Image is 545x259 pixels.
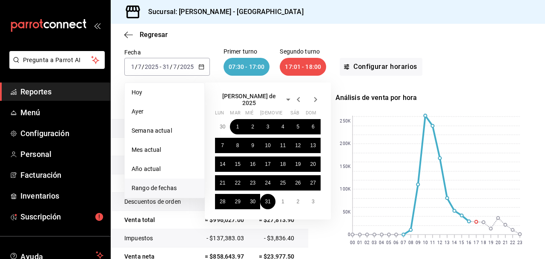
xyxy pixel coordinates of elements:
abbr: domingo [306,110,316,119]
abbr: jueves [260,110,310,119]
abbr: 1 de agosto de 2025 [281,199,284,205]
button: Configurar horarios [340,58,422,76]
text: 21 [503,240,508,245]
button: 9 de julio de 2025 [245,138,260,153]
abbr: 16 de julio de 2025 [250,161,255,167]
span: Personal [20,148,103,160]
abbr: 3 de agosto de 2025 [312,199,315,205]
abbr: 31 de julio de 2025 [265,199,270,205]
abbr: sábado [290,110,299,119]
text: 01 [357,240,362,245]
span: Rango de fechas [132,184,198,193]
button: 12 de julio de 2025 [290,138,305,153]
span: Menú [20,107,103,118]
text: 14 [452,240,457,245]
span: Inventarios [20,190,103,202]
p: Primer turno [224,48,270,54]
text: 11 [430,240,435,245]
text: 09 [416,240,421,245]
td: Venta bruta [111,156,195,174]
button: Regresar [124,31,168,39]
text: 03 [372,240,377,245]
td: Impuestos [111,229,195,248]
text: 07 [401,240,406,245]
abbr: martes [230,110,240,119]
abbr: 4 de julio de 2025 [281,124,284,130]
span: Pregunta a Parrot AI [23,56,92,65]
input: ---- [144,63,159,70]
abbr: 21 de julio de 2025 [220,180,225,186]
td: Venta total [111,211,195,229]
span: - [160,63,161,70]
td: - $46,534.90 [195,193,249,211]
abbr: 11 de julio de 2025 [280,142,286,148]
span: / [177,63,180,70]
span: / [142,63,144,70]
button: 19 de julio de 2025 [290,157,305,172]
span: / [135,63,138,70]
input: -- [162,63,170,70]
td: - $3,836.40 [249,229,308,248]
text: 15 [459,240,464,245]
button: 31 de julio de 2025 [260,194,275,209]
text: 20 [496,240,501,245]
button: 6 de julio de 2025 [306,119,321,134]
button: 20 de julio de 2025 [306,157,321,172]
span: Hoy [132,88,198,97]
span: Mes actual [132,145,198,154]
text: 04 [379,240,384,245]
abbr: 5 de julio de 2025 [296,124,299,130]
label: Fecha [124,49,210,55]
div: 07:30 - 17:00 [224,58,270,76]
button: 26 de julio de 2025 [290,175,305,191]
text: 08 [408,240,413,245]
abbr: 13 de julio de 2025 [310,142,316,148]
abbr: 26 de julio de 2025 [295,180,301,186]
button: 24 de julio de 2025 [260,175,275,191]
abbr: lunes [215,110,224,119]
button: 14 de julio de 2025 [215,157,230,172]
td: Cargos por servicio [111,138,195,156]
abbr: 30 de junio de 2025 [220,124,225,130]
abbr: 22 de julio de 2025 [235,180,240,186]
text: 0 [348,233,350,237]
button: 18 de julio de 2025 [275,157,290,172]
button: 7 de julio de 2025 [215,138,230,153]
button: 2 de julio de 2025 [245,119,260,134]
td: Descuentos de artículos [111,174,195,193]
abbr: 18 de julio de 2025 [280,161,286,167]
input: -- [131,63,135,70]
abbr: 2 de julio de 2025 [251,124,254,130]
abbr: 27 de julio de 2025 [310,180,316,186]
abbr: 1 de julio de 2025 [236,124,239,130]
text: 00 [350,240,355,245]
div: 17:01 - 18:00 [280,58,326,76]
button: 30 de julio de 2025 [245,194,260,209]
button: 11 de julio de 2025 [275,138,290,153]
button: 10 de julio de 2025 [260,138,275,153]
button: 15 de julio de 2025 [230,157,245,172]
span: Suscripción [20,211,103,222]
text: 02 [364,240,370,245]
button: 27 de julio de 2025 [306,175,321,191]
span: Año actual [132,165,198,174]
abbr: 29 de julio de 2025 [235,199,240,205]
abbr: 7 de julio de 2025 [221,142,224,148]
input: -- [173,63,177,70]
abbr: 9 de julio de 2025 [251,142,254,148]
text: 19 [488,240,493,245]
p: Resumen [111,93,308,103]
button: Pregunta a Parrot AI [9,51,105,69]
abbr: 23 de julio de 2025 [250,180,255,186]
text: 13 [445,240,450,245]
text: 22 [510,240,515,245]
abbr: 24 de julio de 2025 [265,180,270,186]
abbr: 17 de julio de 2025 [265,161,270,167]
abbr: viernes [275,110,282,119]
button: 8 de julio de 2025 [230,138,245,153]
span: Ayer [132,107,198,116]
text: 05 [386,240,391,245]
button: 17 de julio de 2025 [260,157,275,172]
button: 3 de julio de 2025 [260,119,275,134]
span: / [170,63,172,70]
